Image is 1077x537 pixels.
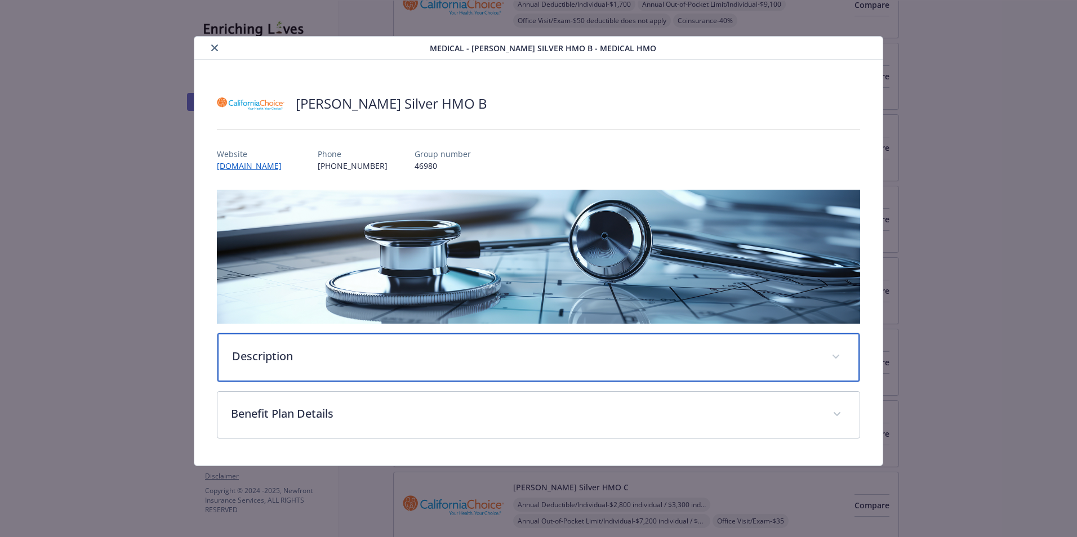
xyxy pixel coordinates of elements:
p: Website [217,148,291,160]
p: Benefit Plan Details [231,405,819,422]
a: [DOMAIN_NAME] [217,160,291,171]
div: Benefit Plan Details [217,392,860,438]
p: [PHONE_NUMBER] [318,160,388,172]
p: Group number [415,148,471,160]
div: Description [217,333,860,382]
p: 46980 [415,160,471,172]
p: Phone [318,148,388,160]
div: details for plan Medical - Kaiser Silver HMO B - Medical HMO [108,36,969,466]
span: Medical - [PERSON_NAME] Silver HMO B - Medical HMO [430,42,656,54]
img: banner [217,190,860,324]
h2: [PERSON_NAME] Silver HMO B [296,94,487,113]
img: California Choice [217,87,284,120]
button: close [208,41,221,55]
p: Description [232,348,818,365]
